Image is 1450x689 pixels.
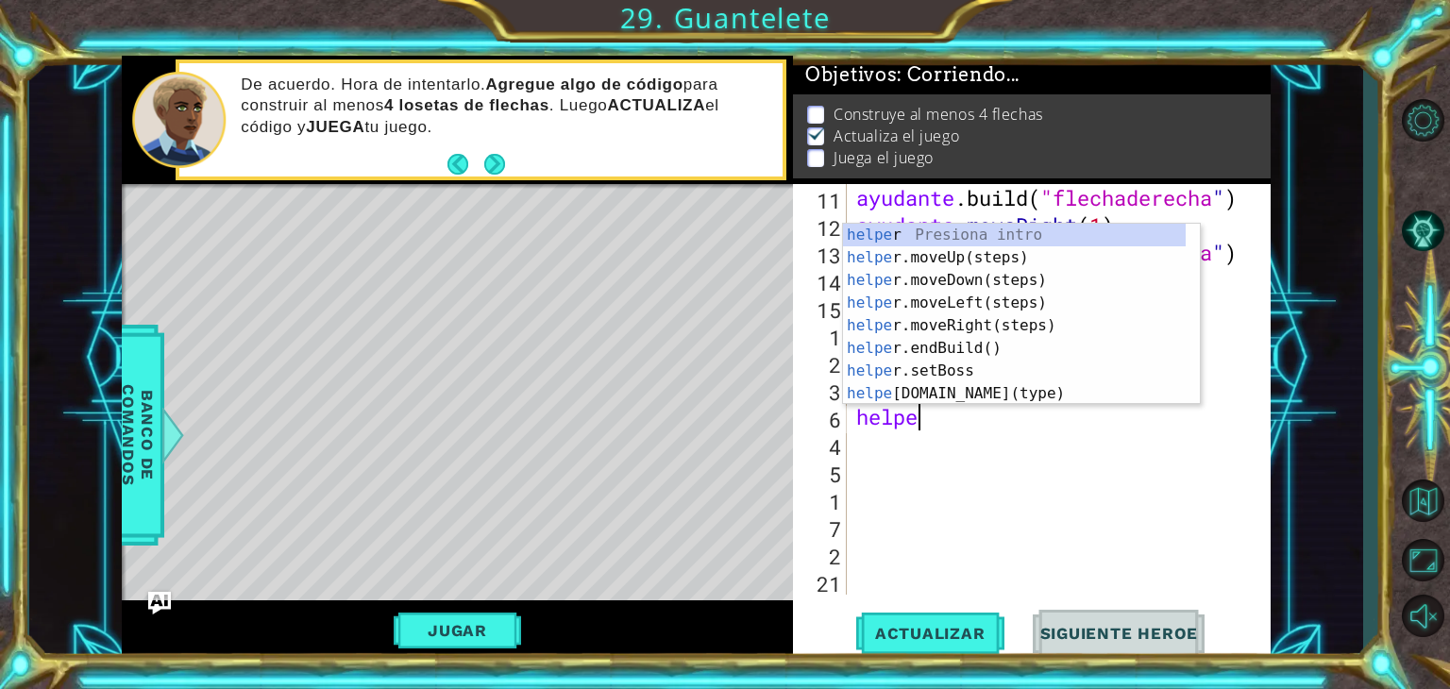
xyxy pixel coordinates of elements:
font: Construye al menos 4 flechas [834,104,1042,125]
font: De acuerdo. Hora de intentarlo. [241,76,485,93]
font: 12 [817,214,841,242]
font: 21 [817,570,841,597]
font: 1 [829,488,841,515]
font: 6 [829,406,841,433]
button: Jugar [394,613,521,648]
button: Próximo [484,154,505,175]
font: Objetivos [805,63,897,86]
font: tu juego. [364,118,432,136]
font: 15 [817,296,841,324]
font: 13 [817,242,841,269]
font: JUEGA [306,118,364,136]
font: Banco de comandos [119,384,157,485]
font: Juega el juego [834,147,934,168]
font: : Corriendo... [897,63,1020,86]
img: Marca de verificación para la casilla de verificación [807,126,826,141]
font: 14 [817,269,841,296]
button: Activar sonido. [1395,591,1450,641]
button: Actualizar [856,610,1004,658]
font: Agregue algo de código [486,76,683,93]
font: Jugar [428,621,487,640]
font: 2 [829,351,841,378]
button: Siguiente Heroe [1021,610,1218,658]
font: Actualiza el juego [834,126,959,146]
font: ACTUALIZA [608,96,706,114]
button: Atrás [447,154,484,175]
span: Actualizar [856,624,1004,643]
font: 1 [829,324,841,351]
font: 7 [829,515,841,543]
font: 4 losetas de flechas [384,96,549,114]
button: Pista AI [1395,207,1450,257]
font: 2 [829,543,841,570]
font: 11 [817,187,841,214]
font: 4 [829,433,841,461]
font: 3 [829,378,841,406]
span: Siguiente Heroe [1021,624,1218,643]
button: Opciones del Nivel [1395,95,1450,145]
button: Volver al Mapa [1395,473,1450,528]
font: 5 [829,461,841,488]
a: Volver al Mapa [1395,470,1450,532]
font: el código y [241,96,719,135]
font: . Luego [549,96,608,114]
button: Maximizar Navegador [1395,535,1450,585]
button: Ask AI [148,592,171,614]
